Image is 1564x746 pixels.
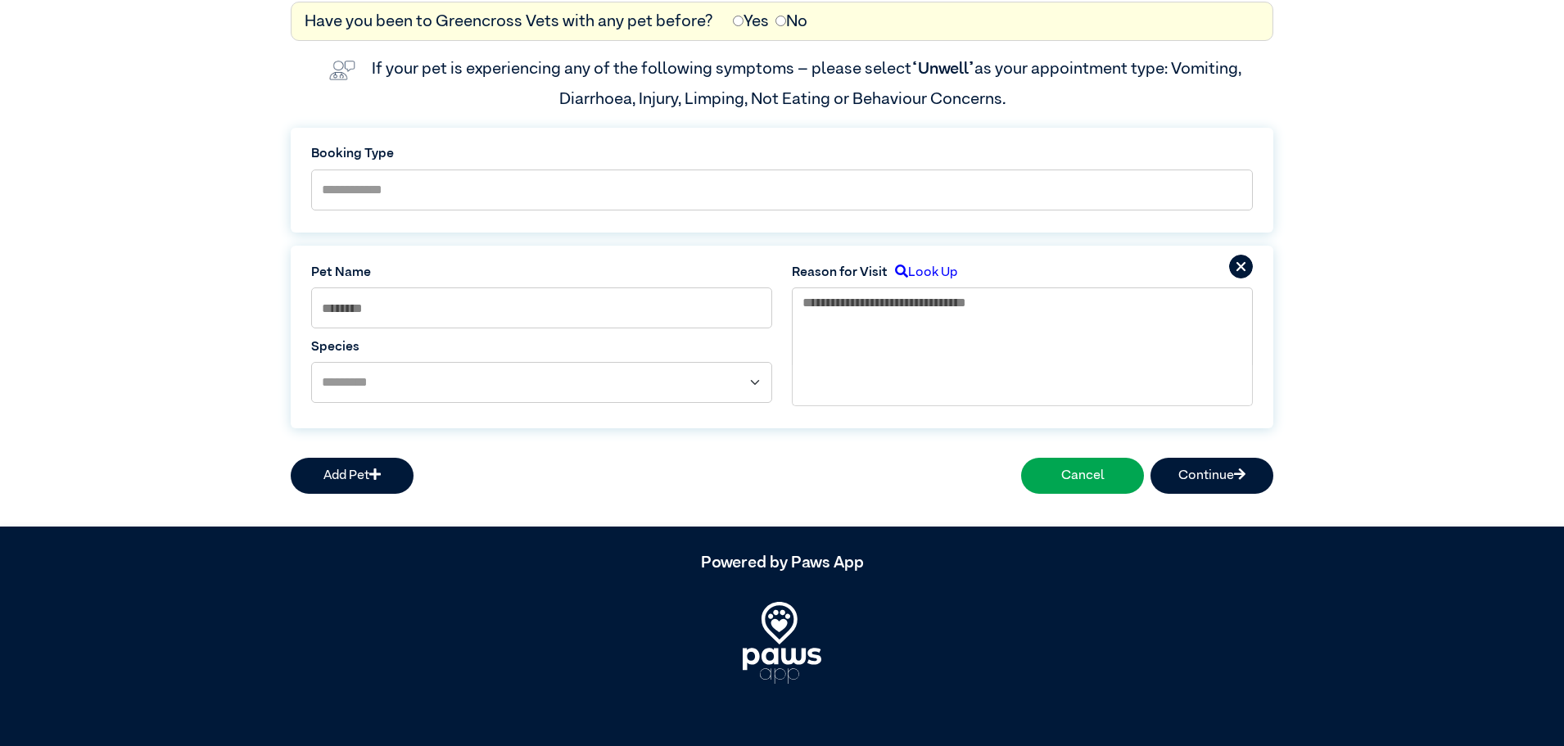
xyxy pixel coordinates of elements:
[888,263,957,283] label: Look Up
[911,61,974,77] span: “Unwell”
[733,9,769,34] label: Yes
[775,9,807,34] label: No
[305,9,713,34] label: Have you been to Greencross Vets with any pet before?
[311,263,772,283] label: Pet Name
[323,54,362,87] img: vet
[743,602,821,684] img: PawsApp
[1150,458,1273,494] button: Continue
[372,61,1245,106] label: If your pet is experiencing any of the following symptoms – please select as your appointment typ...
[733,16,744,26] input: Yes
[291,458,414,494] button: Add Pet
[775,16,786,26] input: No
[1021,458,1144,494] button: Cancel
[792,263,888,283] label: Reason for Visit
[291,553,1273,572] h5: Powered by Paws App
[311,337,772,357] label: Species
[311,144,1253,164] label: Booking Type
